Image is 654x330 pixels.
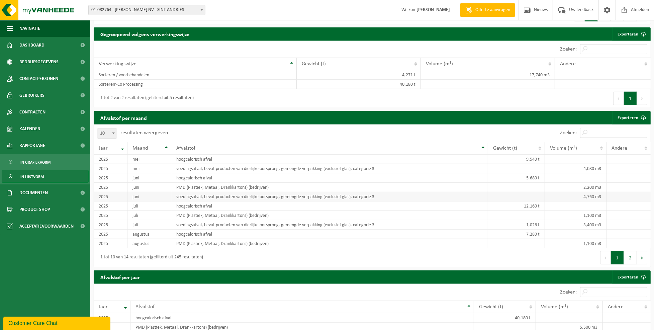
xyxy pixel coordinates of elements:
[19,184,48,201] span: Documenten
[132,146,148,151] span: Maand
[479,304,503,310] span: Gewicht (t)
[171,239,488,248] td: PMD (Plastiek, Metaal, Drankkartons) (bedrijven)
[474,7,512,13] span: Offerte aanvragen
[488,155,545,164] td: 9,540 t
[120,130,168,136] label: resultaten weergeven
[127,220,171,230] td: juli
[426,61,453,67] span: Volume (m³)
[94,201,127,211] td: 2025
[416,7,450,12] strong: [PERSON_NAME]
[94,220,127,230] td: 2025
[488,201,545,211] td: 12,160 t
[127,192,171,201] td: juni
[545,239,606,248] td: 1,100 m3
[611,251,624,264] button: 1
[474,313,536,323] td: 40,180 t
[171,183,488,192] td: PMD (Plastiek, Metaal, Drankkartons) (bedrijven)
[612,270,650,284] a: Exporteren
[624,92,637,105] button: 1
[624,251,637,264] button: 2
[612,27,650,41] a: Exporteren
[171,173,488,183] td: hoogcalorisch afval
[88,5,205,15] span: 01-082764 - JAN DUPONT KAASIMPORT NV - SINT-ANDRIES
[19,120,40,137] span: Kalender
[612,111,650,125] a: Exporteren
[94,313,130,323] td: 2025
[545,164,606,173] td: 4,080 m3
[20,170,44,183] span: In lijstvorm
[127,230,171,239] td: augustus
[545,183,606,192] td: 2,200 m3
[127,155,171,164] td: mei
[2,170,89,183] a: In lijstvorm
[94,239,127,248] td: 2025
[19,87,44,104] span: Gebruikers
[94,80,297,89] td: Sorteren>Co Processing
[171,201,488,211] td: hoogcalorisch afval
[637,92,647,105] button: Next
[545,211,606,220] td: 1,100 m3
[99,61,136,67] span: Verwerkingswijze
[171,164,488,173] td: voedingsafval, bevat producten van dierlijke oorsprong, gemengde verpakking (exclusief glas), cat...
[608,304,624,310] span: Andere
[19,37,44,54] span: Dashboard
[545,192,606,201] td: 4,760 m3
[99,146,108,151] span: Jaar
[613,92,624,105] button: Previous
[127,173,171,183] td: juni
[97,92,194,104] div: 1 tot 2 van 2 resultaten (gefilterd uit 5 resultaten)
[94,70,297,80] td: Sorteren / voorbehandelen
[176,146,195,151] span: Afvalstof
[20,156,51,169] span: In grafiekvorm
[127,211,171,220] td: juli
[127,201,171,211] td: juli
[171,230,488,239] td: hoogcalorisch afval
[19,104,45,120] span: Contracten
[302,61,326,67] span: Gewicht (t)
[127,164,171,173] td: mei
[421,70,555,80] td: 17,740 m3
[94,192,127,201] td: 2025
[94,230,127,239] td: 2025
[171,211,488,220] td: PMD (Plastiek, Metaal, Drankkartons) (bedrijven)
[171,155,488,164] td: hoogcalorisch afval
[130,313,474,323] td: hoogcalorisch afval
[97,252,203,264] div: 1 tot 10 van 14 resultaten (gefilterd uit 245 resultaten)
[171,220,488,230] td: voedingsafval, bevat producten van dierlijke oorsprong, gemengde verpakking (exclusief glas), cat...
[488,173,545,183] td: 5,680 t
[612,146,627,151] span: Andere
[3,315,112,330] iframe: chat widget
[94,111,154,124] h2: Afvalstof per maand
[19,137,45,154] span: Rapportage
[541,304,568,310] span: Volume (m³)
[2,156,89,168] a: In grafiekvorm
[97,129,117,139] span: 10
[94,183,127,192] td: 2025
[297,80,421,89] td: 40,180 t
[94,164,127,173] td: 2025
[560,61,576,67] span: Andere
[637,251,647,264] button: Next
[19,54,59,70] span: Bedrijfsgegevens
[97,129,117,138] span: 10
[94,155,127,164] td: 2025
[94,173,127,183] td: 2025
[127,239,171,248] td: augustus
[488,220,545,230] td: 1,026 t
[560,131,577,136] label: Zoeken:
[89,5,205,15] span: 01-082764 - JAN DUPONT KAASIMPORT NV - SINT-ANDRIES
[127,183,171,192] td: juni
[94,270,147,283] h2: Afvalstof per jaar
[94,211,127,220] td: 2025
[297,70,421,80] td: 4,271 t
[19,218,74,235] span: Acceptatievoorwaarden
[94,27,196,40] h2: Gegroepeerd volgens verwerkingswijze
[99,304,108,310] span: Jaar
[545,220,606,230] td: 3,400 m3
[560,47,577,52] label: Zoeken:
[550,146,577,151] span: Volume (m³)
[460,3,515,17] a: Offerte aanvragen
[488,230,545,239] td: 7,280 t
[171,192,488,201] td: voedingsafval, bevat producten van dierlijke oorsprong, gemengde verpakking (exclusief glas), cat...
